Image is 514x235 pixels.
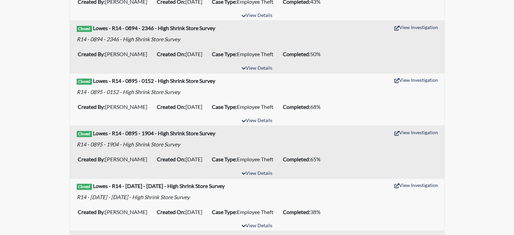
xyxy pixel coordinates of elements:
[209,49,280,60] li: Employee Theft
[93,183,225,189] b: Lowes - R14 - [DATE] - [DATE] - High Shrink Store Survey
[157,209,186,215] b: Created On:
[239,11,275,20] button: View Details
[93,130,215,136] b: Lowes - R14 - 0895 - 1904 - High Shrink Store Survey
[283,209,310,215] b: Completed:
[78,209,105,215] b: Created By:
[75,101,154,112] li: [PERSON_NAME]
[157,103,186,110] b: Created On:
[283,156,310,162] b: Completed:
[77,26,92,32] span: Closed
[239,169,275,178] button: View Details
[212,156,237,162] b: Case Type:
[391,75,441,85] button: View Investigation
[239,221,275,231] button: View Details
[77,141,180,147] em: R14 - 0895 - 1904 - High Shrink Store Survey
[157,156,186,162] b: Created On:
[77,194,190,200] em: R14 - [DATE] - [DATE] - High Shrink Store Survey
[154,207,209,217] li: [DATE]
[154,101,209,112] li: [DATE]
[239,116,275,125] button: View Details
[280,207,327,217] li: 38%
[391,127,441,138] button: View Investigation
[212,103,237,110] b: Case Type:
[209,207,280,217] li: Employee Theft
[154,49,209,60] li: [DATE]
[212,209,237,215] b: Case Type:
[212,51,237,57] b: Case Type:
[391,22,441,32] button: View Investigation
[239,64,275,73] button: View Details
[93,77,215,84] b: Lowes - R14 - 0895 - 0152 - High Shrink Store Survey
[78,51,105,57] b: Created By:
[77,89,180,95] em: R14 - 0895 - 0152 - High Shrink Store Survey
[283,51,310,57] b: Completed:
[93,25,215,31] b: Lowes - R14 - 0894 - 2346 - High Shrink Store Survey
[75,154,154,165] li: [PERSON_NAME]
[280,49,327,60] li: 50%
[157,51,186,57] b: Created On:
[77,131,92,137] span: Closed
[209,101,280,112] li: Employee Theft
[154,154,209,165] li: [DATE]
[283,103,310,110] b: Completed:
[77,36,180,42] em: R14 - 0894 - 2346 - High Shrink Store Survey
[280,154,327,165] li: 65%
[78,103,105,110] b: Created By:
[391,180,441,190] button: View Investigation
[75,49,154,60] li: [PERSON_NAME]
[78,156,105,162] b: Created By:
[75,207,154,217] li: [PERSON_NAME]
[77,184,92,190] span: Closed
[209,154,280,165] li: Employee Theft
[77,78,92,85] span: Closed
[280,101,327,112] li: 68%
